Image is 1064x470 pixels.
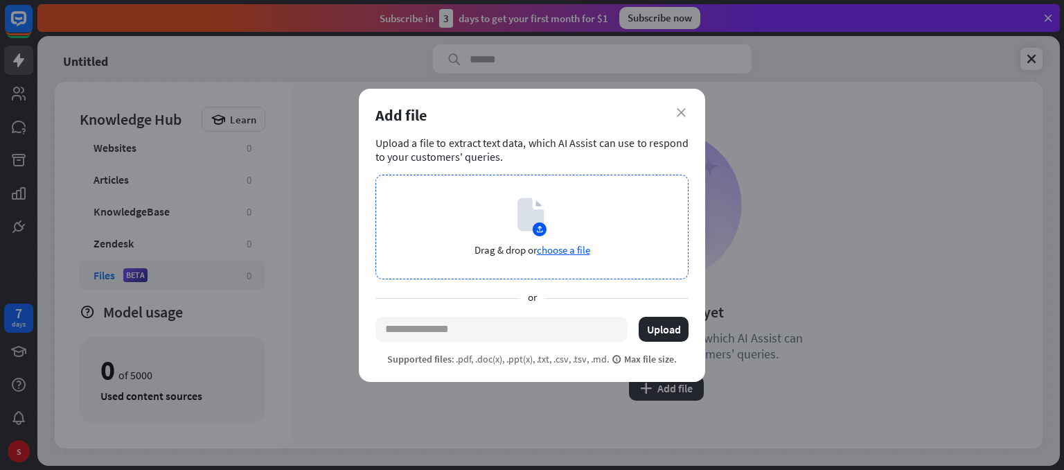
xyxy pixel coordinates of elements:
button: Open LiveChat chat widget [11,6,53,47]
span: Supported files [387,353,452,365]
div: Add file [375,105,689,125]
p: Drag & drop or [475,243,590,256]
button: Upload [639,317,689,342]
div: Upload a file to extract text data, which AI Assist can use to respond to your customers' queries. [375,136,689,164]
p: : .pdf, .doc(x), .ppt(x), .txt, .csv, .tsv, .md. [387,353,677,365]
span: choose a file [537,243,590,256]
span: or [520,290,545,306]
i: close [677,108,686,117]
span: Max file size. [612,353,677,365]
